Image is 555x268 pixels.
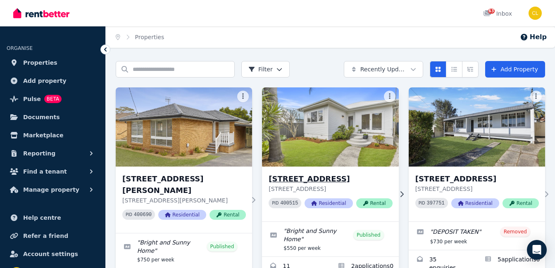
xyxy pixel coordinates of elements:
[451,198,499,208] span: Residential
[446,61,462,78] button: Compact list view
[488,9,495,14] span: 63
[430,61,479,78] div: View options
[126,212,132,217] small: PID
[7,181,99,198] button: Manage property
[106,26,174,48] nav: Breadcrumb
[262,87,398,221] a: 58 Woy Woy Rd, Woy Woy[STREET_ADDRESS][STREET_ADDRESS]PID 400515ResidentialRental
[135,34,164,40] a: Properties
[269,185,392,193] p: [STREET_ADDRESS]
[7,209,99,226] a: Help centre
[13,7,69,19] img: RentBetter
[483,9,512,18] div: Inbox
[23,76,67,86] span: Add property
[23,167,67,176] span: Find a tenant
[419,201,425,205] small: PID
[23,112,60,122] span: Documents
[237,91,249,102] button: More options
[134,212,152,218] code: 400690
[116,233,252,268] a: Edit listing: Bright and Sunny Home
[259,85,402,169] img: 58 Woy Woy Rd, Woy Woy
[415,173,539,185] h3: [STREET_ADDRESS]
[427,200,445,206] code: 397751
[7,228,99,244] a: Refer a friend
[7,54,99,71] a: Properties
[384,91,395,102] button: More options
[23,249,78,259] span: Account settings
[503,198,539,208] span: Rental
[7,127,99,143] a: Marketplace
[280,200,298,206] code: 400515
[529,7,542,20] img: Campbell Lemmon
[272,201,279,205] small: PID
[23,148,55,158] span: Reporting
[116,87,252,233] a: 68 Thomas Mitchell Rd, Killarney Vale[STREET_ADDRESS][PERSON_NAME][STREET_ADDRESS][PERSON_NAME]PI...
[262,222,398,256] a: Edit listing: Bright and Sunny Home
[241,61,290,78] button: Filter
[7,145,99,162] button: Reporting
[7,91,99,107] a: PulseBETA
[462,61,479,78] button: Expanded list view
[23,231,68,241] span: Refer a friend
[409,87,545,167] img: 30 MacArthur St, Killarney Vale
[23,130,63,140] span: Marketplace
[23,213,61,223] span: Help centre
[360,65,407,73] span: Recently Updated
[122,173,246,196] h3: [STREET_ADDRESS][PERSON_NAME]
[530,91,542,102] button: More options
[158,210,206,220] span: Residential
[430,61,446,78] button: Card view
[415,185,539,193] p: [STREET_ADDRESS]
[269,173,392,185] h3: [STREET_ADDRESS]
[116,87,252,167] img: 68 Thomas Mitchell Rd, Killarney Vale
[23,94,41,104] span: Pulse
[356,198,393,208] span: Rental
[7,73,99,89] a: Add property
[7,163,99,180] button: Find a tenant
[344,61,423,78] button: Recently Updated
[23,185,79,195] span: Manage property
[122,196,246,205] p: [STREET_ADDRESS][PERSON_NAME]
[409,222,545,250] a: Edit listing: DEPOSIT TAKEN
[527,240,547,260] div: Open Intercom Messenger
[520,32,547,42] button: Help
[485,61,545,78] a: Add Property
[210,210,246,220] span: Rental
[7,109,99,125] a: Documents
[409,87,545,221] a: 30 MacArthur St, Killarney Vale[STREET_ADDRESS][STREET_ADDRESS]PID 397751ResidentialRental
[7,246,99,262] a: Account settings
[305,198,353,208] span: Residential
[44,95,62,103] span: BETA
[7,45,33,51] span: ORGANISE
[248,65,273,73] span: Filter
[23,58,57,68] span: Properties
